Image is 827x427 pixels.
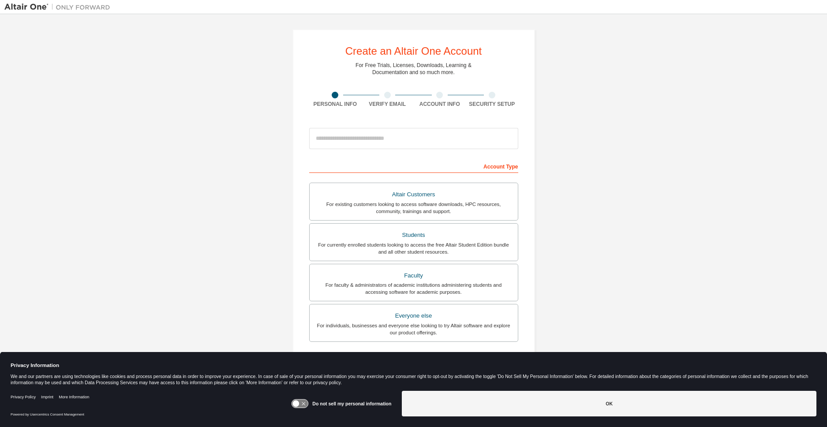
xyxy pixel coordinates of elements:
div: For individuals, businesses and everyone else looking to try Altair software and explore our prod... [315,322,513,336]
div: Verify Email [361,101,414,108]
div: For faculty & administrators of academic institutions administering students and accessing softwa... [315,281,513,296]
div: Account Type [309,159,518,173]
div: For existing customers looking to access software downloads, HPC resources, community, trainings ... [315,201,513,215]
div: For Free Trials, Licenses, Downloads, Learning & Documentation and so much more. [355,62,472,76]
div: Altair Customers [315,188,513,201]
div: Faculty [315,270,513,282]
div: Create an Altair One Account [345,46,482,56]
div: Students [315,229,513,241]
div: Personal Info [309,101,362,108]
div: Security Setup [466,101,518,108]
img: Altair One [4,3,115,11]
div: For currently enrolled students looking to access the free Altair Student Edition bundle and all ... [315,241,513,255]
div: Everyone else [315,310,513,322]
div: Account Info [414,101,466,108]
